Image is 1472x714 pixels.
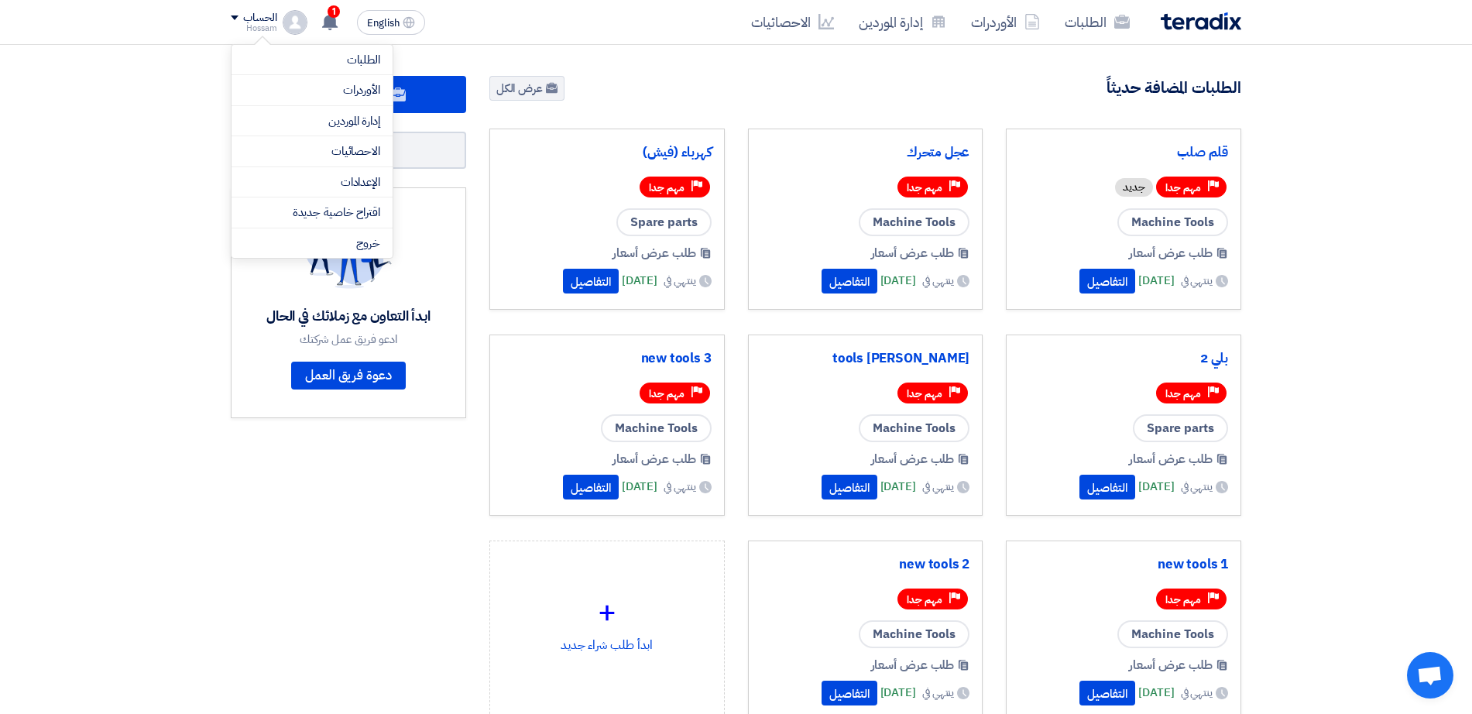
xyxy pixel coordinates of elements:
a: الأوردرات [244,81,380,99]
span: مهم جدا [907,180,942,195]
span: طلب عرض أسعار [871,656,955,675]
span: [DATE] [622,272,657,290]
a: الاحصائيات [739,4,846,40]
a: دعوة فريق العمل [291,362,406,390]
span: [DATE] [880,272,916,290]
span: [DATE] [880,684,916,702]
span: English [367,18,400,29]
span: مهم جدا [1165,180,1201,195]
h4: الطلبات المضافة حديثاً [1107,77,1241,98]
button: التفاصيل [563,269,619,293]
a: الاحصائيات [244,142,380,160]
a: الأوردرات [959,4,1052,40]
a: new tools 2 [761,557,970,572]
a: كهرباء (فيش) [503,145,712,160]
span: Machine Tools [601,414,712,442]
div: + [503,589,712,636]
button: التفاصيل [822,269,877,293]
span: Machine Tools [859,208,969,236]
button: English [357,10,425,35]
a: الطلبات [1052,4,1142,40]
span: ينتهي في [922,479,954,495]
span: طلب عرض أسعار [871,450,955,469]
span: طلب عرض أسعار [612,450,696,469]
span: طلب عرض أسعار [1129,244,1213,263]
span: مهم جدا [1165,386,1201,401]
span: 1 [328,5,340,18]
a: عجل متحرك [761,145,970,160]
span: طلب عرض أسعار [1129,656,1213,675]
span: مهم جدا [907,386,942,401]
span: Machine Tools [859,620,969,648]
span: [DATE] [1138,272,1174,290]
span: مهم جدا [649,180,685,195]
button: التفاصيل [1079,681,1135,705]
span: ينتهي في [1181,685,1213,701]
a: الإعدادات [244,173,380,191]
a: بلي 2 [1019,351,1228,366]
a: اقتراح خاصية جديدة [244,204,380,221]
div: ادعو فريق عمل شركتك [266,332,431,346]
button: التفاصيل [563,475,619,499]
button: التفاصيل [822,681,877,705]
span: Machine Tools [859,414,969,442]
div: Open chat [1407,652,1453,699]
span: Spare parts [1133,414,1228,442]
span: ينتهي في [922,273,954,289]
span: مهم جدا [649,386,685,401]
span: Spare parts [616,208,712,236]
span: طلب عرض أسعار [612,244,696,263]
li: خروج [232,228,393,259]
a: إدارة الموردين [846,4,959,40]
div: ابدأ طلب شراء جديد [503,554,712,690]
button: التفاصيل [1079,269,1135,293]
span: طلب عرض أسعار [1129,450,1213,469]
img: profile_test.png [283,10,307,35]
div: Hossam [231,24,276,33]
span: ينتهي في [664,273,695,289]
span: ينتهي في [664,479,695,495]
a: قلم صلب [1019,145,1228,160]
span: ينتهي في [1181,273,1213,289]
span: مهم جدا [1165,592,1201,607]
span: ينتهي في [1181,479,1213,495]
span: [DATE] [1138,478,1174,496]
div: ابدأ التعاون مع زملائك في الحال [266,307,431,325]
span: مهم جدا [907,592,942,607]
span: Machine Tools [1117,620,1228,648]
a: 1 new tools [1019,557,1228,572]
a: tools [PERSON_NAME] [761,351,970,366]
a: إدارة الموردين [244,112,380,130]
span: طلب عرض أسعار [871,244,955,263]
a: عرض الكل [489,76,564,101]
div: الحساب [243,12,276,25]
a: new tools 3 [503,351,712,366]
span: [DATE] [622,478,657,496]
span: [DATE] [880,478,916,496]
img: Teradix logo [1161,12,1241,30]
span: [DATE] [1138,684,1174,702]
span: ينتهي في [922,685,954,701]
a: الطلبات [244,51,380,69]
div: جديد [1115,178,1153,197]
button: التفاصيل [1079,475,1135,499]
button: التفاصيل [822,475,877,499]
span: Machine Tools [1117,208,1228,236]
